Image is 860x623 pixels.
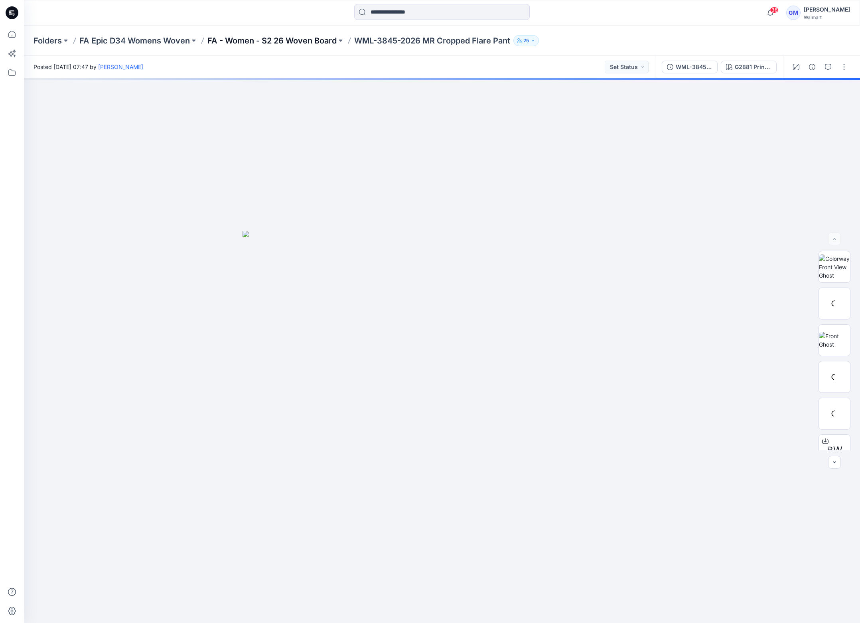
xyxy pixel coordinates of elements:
[735,63,771,71] div: G2881 Print Stripe
[676,63,712,71] div: WML-3845-2026_Rev1_MR Cropped Flare Pant_Full Colorway
[513,35,539,46] button: 25
[34,63,143,71] span: Posted [DATE] 07:47 by
[819,254,850,280] img: Colorway Front View Ghost
[770,7,779,13] span: 38
[827,443,842,457] span: BW
[523,36,529,45] p: 25
[804,5,850,14] div: [PERSON_NAME]
[804,14,850,20] div: Walmart
[98,63,143,70] a: [PERSON_NAME]
[243,231,641,623] img: eyJhbGciOiJIUzI1NiIsImtpZCI6IjAiLCJzbHQiOiJzZXMiLCJ0eXAiOiJKV1QifQ.eyJkYXRhIjp7InR5cGUiOiJzdG9yYW...
[786,6,801,20] div: GM
[34,35,62,46] a: Folders
[662,61,718,73] button: WML-3845-2026_Rev1_MR Cropped Flare Pant_Full Colorway
[79,35,190,46] a: FA Epic D34 Womens Woven
[806,61,819,73] button: Details
[354,35,510,46] p: WML-3845-2026 MR Cropped Flare Pant
[207,35,337,46] a: FA - Women - S2 26 Woven Board
[819,332,850,349] img: Front Ghost
[721,61,777,73] button: G2881 Print Stripe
